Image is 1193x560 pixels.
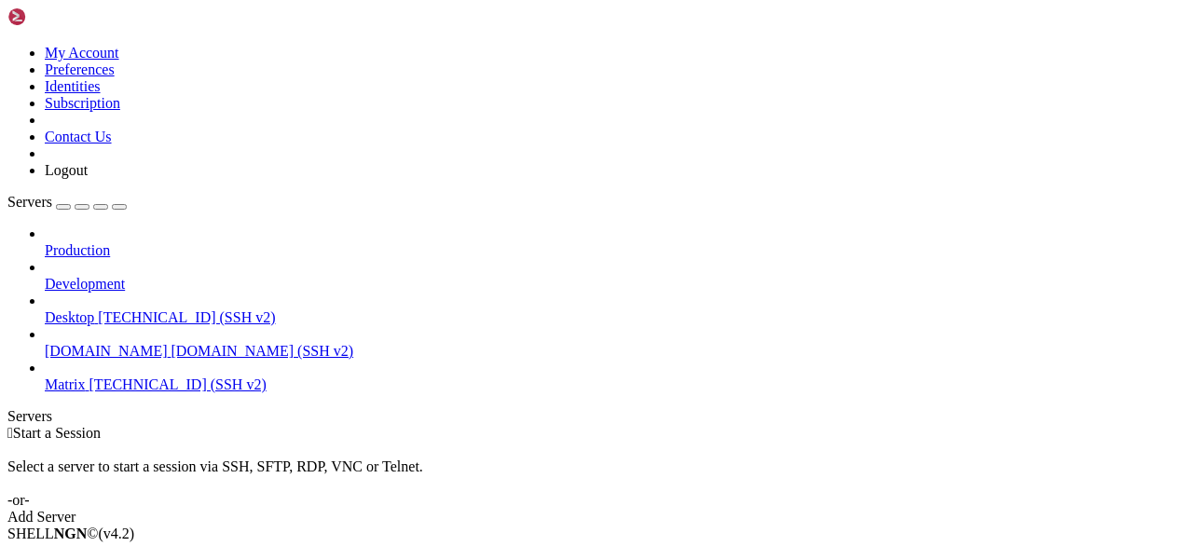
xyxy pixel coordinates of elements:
[171,343,354,359] span: [DOMAIN_NAME] (SSH v2)
[54,526,88,541] b: NGN
[45,45,119,61] a: My Account
[45,259,1186,293] li: Development
[45,61,115,77] a: Preferences
[45,242,1186,259] a: Production
[7,442,1186,509] div: Select a server to start a session via SSH, SFTP, RDP, VNC or Telnet. -or-
[45,360,1186,393] li: Matrix [TECHNICAL_ID] (SSH v2)
[45,326,1186,360] li: [DOMAIN_NAME] [DOMAIN_NAME] (SSH v2)
[45,343,168,359] span: [DOMAIN_NAME]
[45,343,1186,360] a: [DOMAIN_NAME] [DOMAIN_NAME] (SSH v2)
[45,376,86,392] span: Matrix
[13,425,101,441] span: Start a Session
[45,225,1186,259] li: Production
[45,95,120,111] a: Subscription
[7,194,52,210] span: Servers
[45,276,1186,293] a: Development
[7,194,127,210] a: Servers
[7,526,134,541] span: SHELL ©
[45,309,1186,326] a: Desktop [TECHNICAL_ID] (SSH v2)
[99,526,135,541] span: 4.2.0
[45,162,88,178] a: Logout
[7,7,115,26] img: Shellngn
[7,509,1186,526] div: Add Server
[7,425,13,441] span: 
[45,293,1186,326] li: Desktop [TECHNICAL_ID] (SSH v2)
[45,376,1186,393] a: Matrix [TECHNICAL_ID] (SSH v2)
[45,78,101,94] a: Identities
[98,309,275,325] span: [TECHNICAL_ID] (SSH v2)
[45,242,110,258] span: Production
[45,309,94,325] span: Desktop
[7,408,1186,425] div: Servers
[45,276,125,292] span: Development
[45,129,112,144] a: Contact Us
[89,376,267,392] span: [TECHNICAL_ID] (SSH v2)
